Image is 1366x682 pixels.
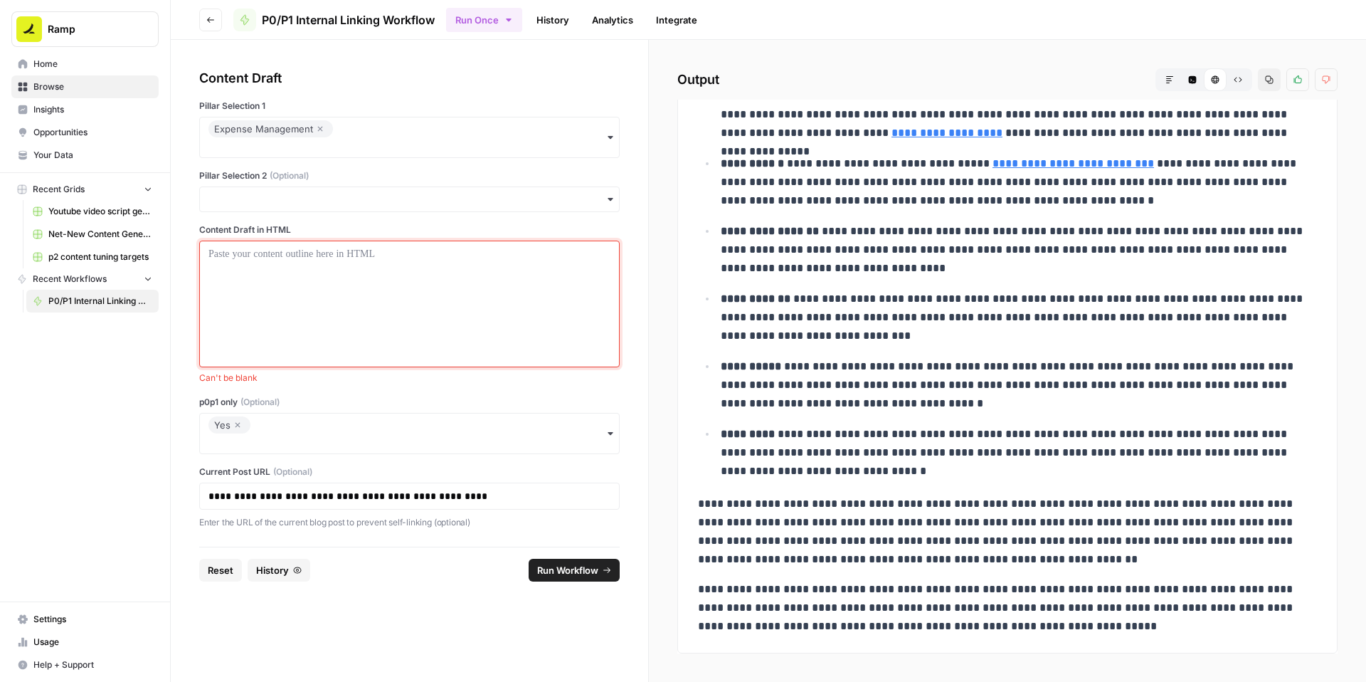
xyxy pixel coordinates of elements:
[48,251,152,263] span: p2 content tuning targets
[199,515,620,530] p: Enter the URL of the current blog post to prevent self-linking (optional)
[199,117,620,158] button: Expense Management
[199,559,242,582] button: Reset
[647,9,706,31] a: Integrate
[677,68,1338,91] h2: Output
[583,9,642,31] a: Analytics
[199,224,620,236] label: Content Draft in HTML
[16,16,42,42] img: Ramp Logo
[528,9,578,31] a: History
[529,559,620,582] button: Run Workflow
[199,169,620,182] label: Pillar Selection 2
[33,273,107,285] span: Recent Workflows
[233,9,435,31] a: P0/P1 Internal Linking Workflow
[11,608,159,631] a: Settings
[33,149,152,162] span: Your Data
[33,58,152,70] span: Home
[199,396,620,409] label: p0p1 only
[33,613,152,626] span: Settings
[33,126,152,139] span: Opportunities
[11,631,159,654] a: Usage
[48,295,152,308] span: P0/P1 Internal Linking Workflow
[33,103,152,116] span: Insights
[537,563,598,577] span: Run Workflow
[199,466,620,478] label: Current Post URL
[270,169,309,182] span: (Optional)
[214,120,327,137] div: Expense Management
[33,183,85,196] span: Recent Grids
[11,654,159,676] button: Help + Support
[199,413,620,454] button: Yes
[199,100,620,112] label: Pillar Selection 1
[446,8,522,32] button: Run Once
[11,98,159,121] a: Insights
[33,80,152,93] span: Browse
[240,396,280,409] span: (Optional)
[26,223,159,246] a: Net-New Content Generator - Grid Template
[273,466,312,478] span: (Optional)
[48,205,152,218] span: Youtube video script generator
[208,563,233,577] span: Reset
[33,636,152,649] span: Usage
[11,179,159,200] button: Recent Grids
[11,11,159,47] button: Workspace: Ramp
[262,11,435,28] span: P0/P1 Internal Linking Workflow
[48,22,134,36] span: Ramp
[11,53,159,75] a: Home
[11,75,159,98] a: Browse
[26,290,159,313] a: P0/P1 Internal Linking Workflow
[48,228,152,241] span: Net-New Content Generator - Grid Template
[26,200,159,223] a: Youtube video script generator
[248,559,310,582] button: History
[11,121,159,144] a: Opportunities
[199,372,620,384] span: Can't be blank
[11,268,159,290] button: Recent Workflows
[33,659,152,671] span: Help + Support
[11,144,159,167] a: Your Data
[26,246,159,268] a: p2 content tuning targets
[214,416,245,434] div: Yes
[256,563,289,577] span: History
[199,68,620,88] div: Content Draft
